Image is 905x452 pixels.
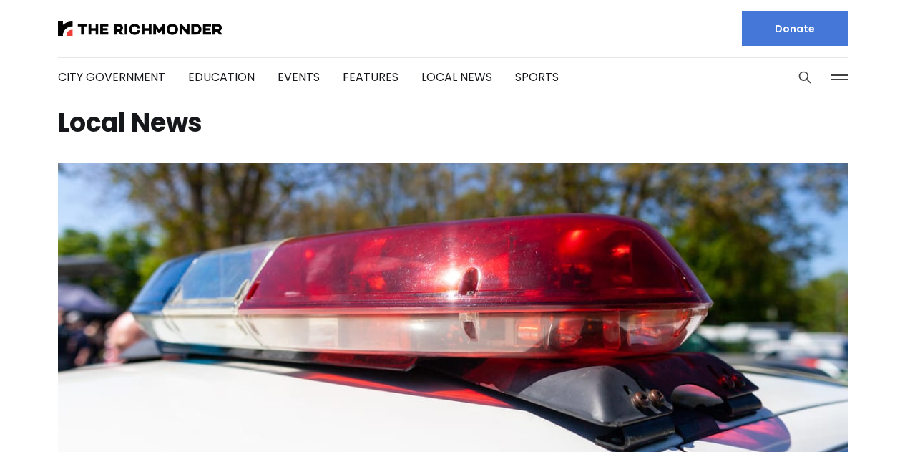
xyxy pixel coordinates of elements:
a: Events [278,69,320,85]
img: The Richmonder [58,21,222,36]
a: City Government [58,69,165,85]
a: Features [343,69,398,85]
button: Search this site [794,67,816,88]
h1: Local News [58,112,848,135]
a: Sports [515,69,559,85]
a: Local News [421,69,492,85]
a: Education [188,69,255,85]
a: Donate [742,11,848,46]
